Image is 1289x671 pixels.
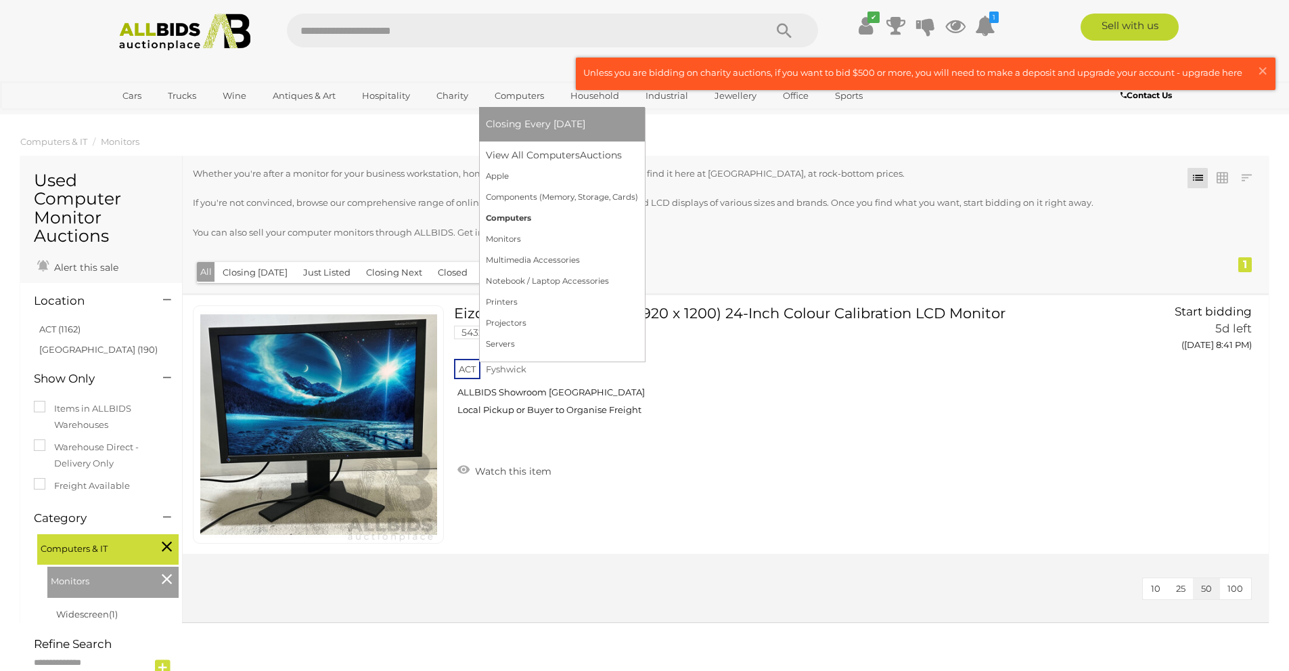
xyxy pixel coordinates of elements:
h4: Category [34,512,143,525]
a: Start bidding 5d left ([DATE] 8:41 PM) [1098,305,1255,358]
button: Featured [475,262,532,283]
div: 1 [1238,257,1252,272]
span: Alert this sale [51,261,118,274]
a: Widescreen(1) [56,609,118,620]
label: Freight Available [34,478,130,494]
a: Computers [486,85,553,107]
i: ✔ [867,12,880,23]
h4: Show Only [34,372,143,385]
button: Just Listed [295,262,359,283]
button: Closing Next [358,262,430,283]
b: Contact Us [1121,90,1172,100]
i: 1 [989,12,999,23]
a: Sports [826,85,872,107]
a: Hospitality [353,85,419,107]
p: If you're not convinced, browse our comprehensive range of online auctions. We have LED monitors ... [193,195,1160,211]
button: All [197,262,215,282]
a: ✔ [856,14,876,38]
button: 25 [1168,578,1194,599]
p: You can also sell your computer monitors through ALLBIDS. Get in touch with us [DATE] to find out. [193,225,1160,240]
label: Items in ALLBIDS Warehouses [34,401,168,433]
a: Computers & IT [20,136,87,147]
a: [GEOGRAPHIC_DATA] [114,107,227,129]
a: Antiques & Art [264,85,344,107]
p: Whether you're after a monitor for your business workstation, home theatre or gaming display, you... [193,166,1160,181]
button: 50 [1193,578,1220,599]
a: Sell with us [1081,14,1179,41]
a: 1 [975,14,995,38]
a: Cars [114,85,150,107]
a: Trucks [159,85,205,107]
a: Alert this sale [34,256,122,276]
img: Allbids.com.au [112,14,258,51]
span: 25 [1176,583,1185,594]
span: (1) [109,609,118,620]
span: 10 [1151,583,1160,594]
a: [GEOGRAPHIC_DATA] (190) [39,344,158,355]
span: 50 [1201,583,1212,594]
button: 100 [1219,578,1251,599]
a: Eizo ColorEdge CG243W (1920 x 1200) 24-Inch Colour Calibration LCD Monitor 54326-64 ACT Fyshwick ... [464,305,1077,426]
a: Wine [214,85,255,107]
a: Monitors [101,136,139,147]
span: Computers & IT [41,538,142,557]
a: Charity [428,85,477,107]
a: ACT (1162) [39,324,81,334]
span: Watch this item [472,465,551,477]
label: Warehouse Direct - Delivery Only [34,439,168,471]
span: Monitors [51,570,152,589]
h4: Location [34,295,143,307]
span: Start bidding [1175,305,1252,318]
button: Closed [430,262,476,283]
a: Industrial [637,85,697,107]
span: × [1257,58,1269,84]
img: 54326-64a.jpg [200,306,437,543]
a: Watch this item [454,460,555,480]
span: 100 [1227,583,1243,594]
a: Household [562,85,628,107]
h1: Used Computer Monitor Auctions [34,171,168,246]
h4: Refine Search [34,638,179,651]
button: Closing [DATE] [214,262,296,283]
a: Contact Us [1121,88,1175,103]
a: Jewellery [706,85,765,107]
a: Office [774,85,817,107]
button: Search [750,14,818,47]
button: 10 [1143,578,1169,599]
